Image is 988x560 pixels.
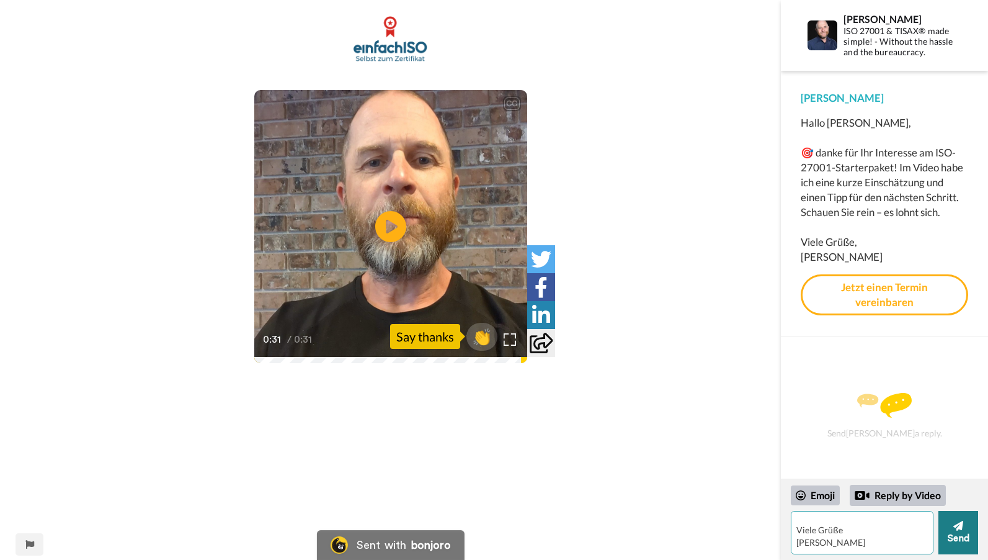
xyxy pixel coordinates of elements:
[843,13,955,25] div: [PERSON_NAME]
[466,323,497,351] button: 👏
[791,511,933,554] textarea: Sehr geehrter [PERSON_NAME], vielen Dank für Ihr Begrüßungsvideo. Wir haben uns [DATE] im Managem...
[798,359,971,472] div: Send [PERSON_NAME] a reply.
[263,332,285,347] span: 0:31
[791,485,840,505] div: Emoji
[801,91,968,106] div: [PERSON_NAME]
[352,16,429,65] img: 0fa508b5-73a1-4887-bb86-75804f1278d3
[317,530,465,560] a: Bonjoro LogoSent withbonjoro
[504,97,520,110] div: CC
[287,332,292,347] span: /
[294,332,316,347] span: 0:31
[850,485,946,506] div: Reply by Video
[466,327,497,346] span: 👏
[504,333,516,346] img: Full screen
[801,274,968,316] a: Jetzt einen Termin vereinbaren
[801,115,968,264] div: Hallo [PERSON_NAME], 🎯 danke für Ihr Interesse am ISO-27001-Starterpaket! Im Video habe ich eine ...
[808,20,837,50] img: Profile Image
[855,488,870,503] div: Reply by Video
[357,540,406,551] div: Sent with
[411,540,451,551] div: bonjoro
[331,536,348,554] img: Bonjoro Logo
[857,393,912,418] img: message.svg
[390,324,460,349] div: Say thanks
[938,511,978,554] button: Send
[843,26,955,57] div: ISO 27001 & TISAX® made simple! - Without the hassle and the bureaucracy.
